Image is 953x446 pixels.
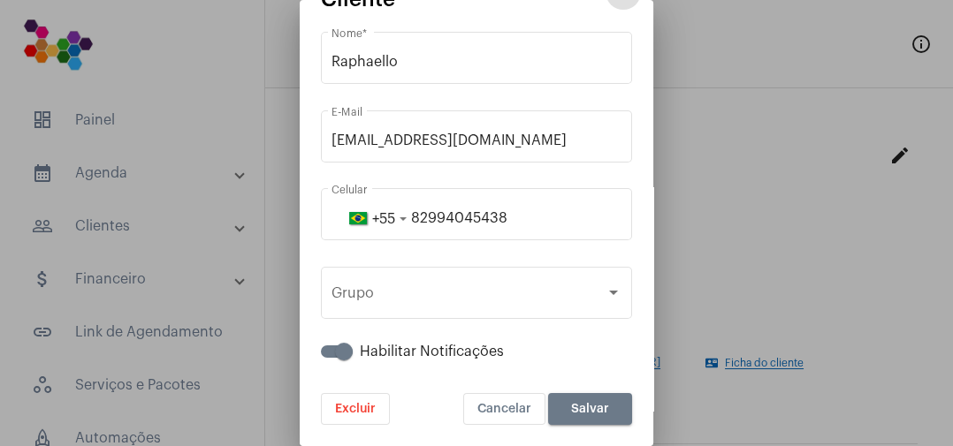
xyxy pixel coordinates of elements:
[477,403,531,415] span: Cancelar
[335,403,376,415] span: Excluir
[360,341,504,362] span: Habilitar Notificações
[332,54,621,70] input: Digite o nome
[332,132,621,148] input: E-Mail
[571,403,609,415] span: Salvar
[372,211,395,225] span: +55
[332,210,621,226] input: 31 99999-1111
[332,289,606,305] span: Grupo
[463,393,545,425] button: Cancelar
[321,393,390,425] button: Excluir
[332,196,411,240] button: +55
[548,393,632,425] button: Salvar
